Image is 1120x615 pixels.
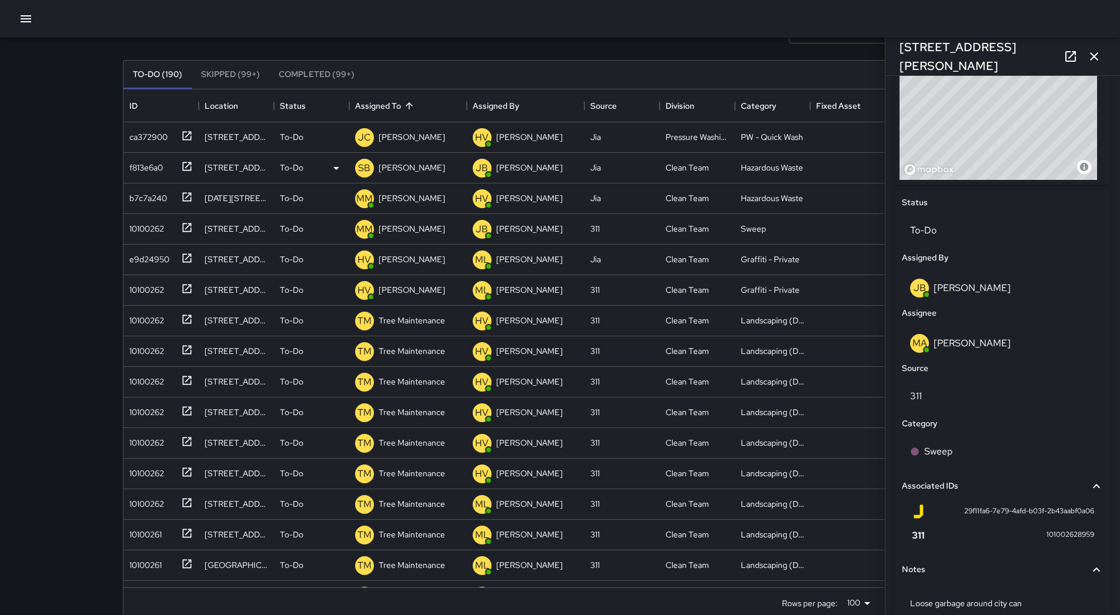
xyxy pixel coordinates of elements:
button: Skipped (99+) [192,61,269,89]
p: To-Do [280,253,303,265]
p: TM [357,497,372,512]
div: 311 [590,315,600,326]
div: Category [741,89,776,122]
p: To-Do [280,315,303,326]
div: Landscaping (DG & Weeds) [741,406,804,418]
div: 10100261 [125,524,162,540]
div: 982 Mission Street [205,162,268,173]
p: [PERSON_NAME] [379,131,445,143]
button: To-Do (190) [123,61,192,89]
p: TM [357,406,372,420]
div: Clean Team [666,345,709,357]
div: 311 [590,498,600,510]
div: Clean Team [666,406,709,418]
p: SB [358,161,370,175]
div: Assigned By [467,89,584,122]
div: b7c7a240 [125,188,167,204]
div: 1131 Mission Street [205,467,268,479]
button: Sort [401,98,417,114]
div: 311 [590,529,600,540]
div: 444 Tehama Street [205,529,268,540]
div: Jia [590,192,601,204]
p: HV [475,406,489,420]
div: ca372900 [125,126,168,143]
p: ML [475,559,489,573]
div: Graffiti - Private [741,253,800,265]
div: 936 Market Street [205,284,268,296]
p: Tree Maintenance [379,529,445,540]
div: 311 [590,406,600,418]
p: To-Do [280,162,303,173]
div: e9d24950 [125,249,169,265]
p: [PERSON_NAME] [496,406,563,418]
div: 459 Clementina Street [205,223,268,235]
div: Source [584,89,660,122]
p: Tree Maintenance [379,467,445,479]
p: Tree Maintenance [379,315,445,326]
div: f813e6a0 [125,157,163,173]
p: [PERSON_NAME] [496,467,563,479]
div: Clean Team [666,559,709,571]
div: Landscaping (DG & Weeds) [741,529,804,540]
p: MM [356,222,373,236]
div: Landscaping (DG & Weeds) [741,345,804,357]
p: TM [357,528,372,542]
p: Tree Maintenance [379,559,445,571]
p: HV [475,436,489,450]
div: Clean Team [666,223,709,235]
p: To-Do [280,223,303,235]
div: 311 [590,223,600,235]
p: HV [475,375,489,389]
div: Clean Team [666,467,709,479]
p: [PERSON_NAME] [496,192,563,204]
div: PW - Quick Wash [741,131,803,143]
p: HV [475,345,489,359]
div: Sweep [741,223,766,235]
div: Fixed Asset [816,89,861,122]
div: 311 [590,467,600,479]
div: Source [590,89,617,122]
div: 10100262 [125,432,164,449]
p: [PERSON_NAME] [379,192,445,204]
div: Fixed Asset [810,89,885,122]
p: MM [356,192,373,206]
p: TM [357,345,372,359]
p: [PERSON_NAME] [496,529,563,540]
p: TM [357,559,372,573]
div: Clean Team [666,253,709,265]
p: Tree Maintenance [379,345,445,357]
div: Clean Team [666,529,709,540]
div: 93 10th Street [205,131,268,143]
div: 10100262 [125,402,164,418]
p: [PERSON_NAME] [496,559,563,571]
div: 647a Minna Street [205,559,268,571]
p: To-Do [280,284,303,296]
p: Rows per page: [782,597,838,609]
p: [PERSON_NAME] [496,223,563,235]
div: 10100262 [125,340,164,357]
p: TM [357,314,372,328]
p: [PERSON_NAME] [496,162,563,173]
div: Jia [590,131,601,143]
div: Landscaping (DG & Weeds) [741,559,804,571]
p: TM [357,467,372,481]
div: Status [280,89,306,122]
p: [PERSON_NAME] [496,345,563,357]
p: To-Do [280,131,303,143]
div: Clean Team [666,498,709,510]
div: Pressure Washing [666,131,729,143]
p: [PERSON_NAME] [496,253,563,265]
div: Hazardous Waste [741,192,803,204]
p: To-Do [280,467,303,479]
p: Tree Maintenance [379,376,445,387]
div: Jia [590,162,601,173]
p: JB [476,161,488,175]
div: 311 [590,284,600,296]
div: 10100261 [125,585,162,601]
p: Tree Maintenance [379,406,445,418]
div: 472 Tehama Street [205,315,268,326]
div: Division [666,89,694,122]
p: [PERSON_NAME] [379,162,445,173]
div: Landscaping (DG & Weeds) [741,315,804,326]
p: HV [475,131,489,145]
